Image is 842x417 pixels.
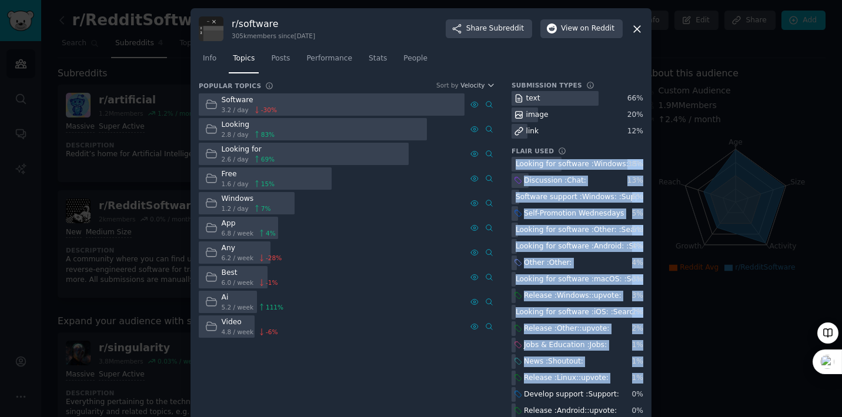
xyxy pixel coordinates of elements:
[516,159,671,170] div: Looking for software :Windows: :Searching:
[222,180,249,188] span: 1.6 / day
[222,278,254,287] span: 6.0 / week
[222,120,275,130] div: Looking
[266,254,282,262] span: -28 %
[266,328,278,336] span: -6 %
[365,49,391,73] a: Stats
[627,159,643,170] div: 38 %
[267,49,294,73] a: Posts
[580,23,614,34] span: on Reddit
[222,130,249,139] span: 2.8 / day
[516,225,660,236] div: Looking for software :Other: :Searching:
[632,307,643,318] div: 2 %
[632,274,643,285] div: 3 %
[232,18,315,30] h3: r/ software
[632,340,643,351] div: 1 %
[632,389,643,400] div: 0 %
[222,95,277,106] div: Software
[199,16,223,41] img: software
[526,110,549,120] div: image
[266,303,283,311] span: 111 %
[524,258,572,268] div: Other :Other:
[266,229,276,237] span: 4 %
[403,53,427,64] span: People
[203,53,216,64] span: Info
[460,81,485,89] span: Velocity
[524,357,583,367] div: News :Shoutout:
[489,23,524,34] span: Subreddit
[261,130,275,139] span: 83 %
[627,126,643,137] div: 12 %
[632,357,643,367] div: 1 %
[199,82,261,90] h3: Popular Topics
[261,180,275,188] span: 15 %
[524,176,586,186] div: Discussion :Chat:
[632,258,643,268] div: 4 %
[466,23,524,34] span: Share
[261,106,277,114] span: -30 %
[632,406,643,416] div: 0 %
[302,49,356,73] a: Performance
[526,93,540,104] div: text
[222,268,278,278] div: Best
[222,292,284,303] div: Ai
[222,328,254,336] span: 4.8 / week
[627,176,643,186] div: 13 %
[627,110,643,120] div: 20 %
[222,204,249,213] span: 1.2 / day
[524,373,609,384] div: Release :Linux::upvote:
[222,144,275,155] div: Looking for
[233,53,255,64] span: Topics
[222,218,276,229] div: App
[561,23,614,34] span: View
[306,53,352,64] span: Performance
[524,324,609,334] div: Release :Other::upvote:
[516,241,667,252] div: Looking for software :Android: :Searching:
[199,49,220,73] a: Info
[436,81,459,89] div: Sort by
[229,49,259,73] a: Topics
[524,208,624,219] div: Self-Promotion Wednesdays
[512,81,582,89] h3: Submission Types
[460,81,495,89] button: Velocity
[222,229,254,237] span: 6.8 / week
[222,169,275,180] div: Free
[222,194,271,204] div: Windows
[540,19,623,38] button: Viewon Reddit
[524,406,617,416] div: Release :Android::upvote:
[526,126,539,137] div: link
[222,106,249,114] span: 3.2 / day
[446,19,532,38] button: ShareSubreddit
[512,147,554,155] h3: Flair Used
[632,324,643,334] div: 2 %
[632,225,643,236] div: 5 %
[632,373,643,384] div: 1 %
[632,192,643,203] div: 6 %
[261,155,275,163] span: 69 %
[516,192,652,203] div: Software support :Windows: :Support:
[261,204,271,213] span: 7 %
[222,254,254,262] span: 6.2 / week
[524,389,619,400] div: Develop support :Support:
[266,278,278,287] span: -1 %
[369,53,387,64] span: Stats
[222,155,249,163] span: 2.6 / day
[632,241,643,252] div: 4 %
[524,291,622,301] div: Release :Windows::upvote:
[516,274,665,285] div: Looking for software :macOS: :Searching:
[627,93,643,104] div: 66 %
[399,49,432,73] a: People
[222,303,254,311] span: 5.2 / week
[516,307,651,318] div: Looking for software :iOS: :Searching:
[271,53,290,64] span: Posts
[222,317,278,328] div: Video
[524,340,607,351] div: Jobs & Education :Jobs:
[222,243,282,254] div: Any
[632,291,643,301] div: 3 %
[632,208,643,219] div: 5 %
[232,32,315,40] div: 305k members since [DATE]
